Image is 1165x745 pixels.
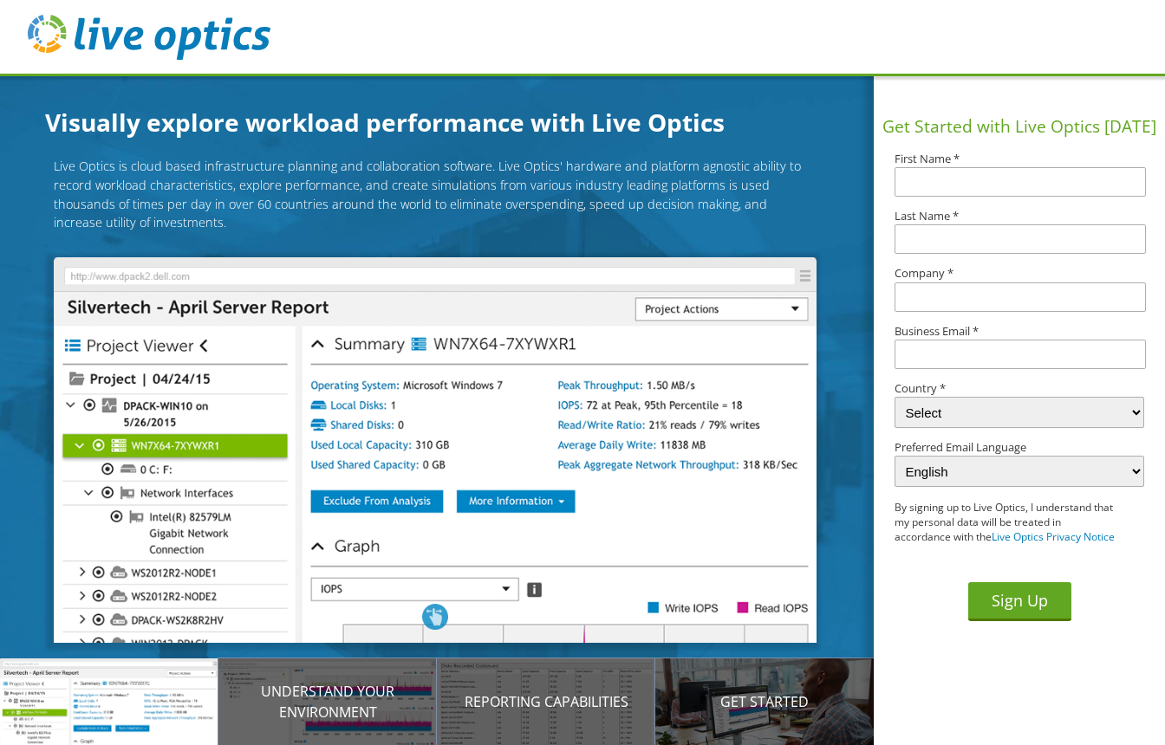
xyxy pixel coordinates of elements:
[895,211,1144,222] label: Last Name *
[54,257,817,644] img: Introducing Live Optics
[437,691,655,712] p: Reporting Capabilities
[28,15,270,60] img: live_optics_svg.svg
[895,326,1144,337] label: Business Email *
[895,442,1144,453] label: Preferred Email Language
[895,153,1144,165] label: First Name *
[881,114,1158,139] h1: Get Started with Live Optics [DATE]
[45,104,808,140] h1: Visually explore workload performance with Live Optics
[895,268,1144,279] label: Company *
[218,681,437,722] p: Understand your environment
[655,691,874,712] p: Get Started
[54,157,817,231] p: Live Optics is cloud based infrastructure planning and collaboration software. Live Optics' hardw...
[895,383,1144,394] label: Country *
[992,529,1115,544] a: Live Optics Privacy Notice
[968,582,1071,621] button: Sign Up
[895,501,1119,544] p: By signing up to Live Optics, I understand that my personal data will be treated in accordance wi...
